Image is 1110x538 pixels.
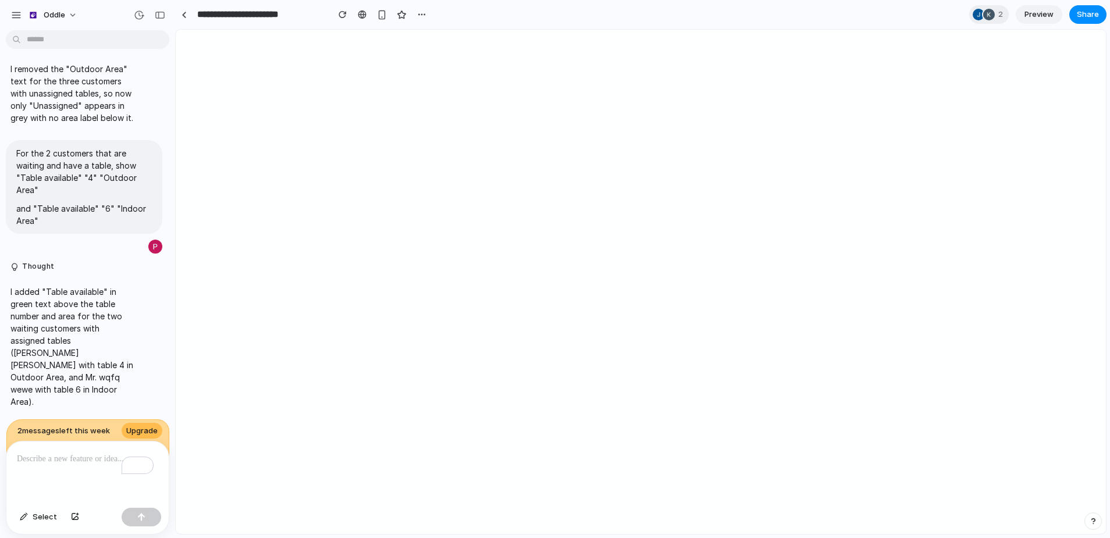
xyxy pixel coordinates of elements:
button: Select [14,508,63,526]
span: Share [1077,9,1099,20]
div: To enrich screen reader interactions, please activate Accessibility in Grammarly extension settings [6,441,169,503]
span: Select [33,511,57,523]
p: For the 2 customers that are waiting and have a table, show "Table available" "4" "Outdoor Area" [16,147,152,196]
a: Upgrade [122,423,162,439]
span: Preview [1024,9,1054,20]
span: Upgrade [126,425,158,437]
span: 2 message s left this week [17,425,110,437]
span: 2 [998,9,1006,20]
button: Oddle [23,6,83,24]
a: Preview [1016,5,1062,24]
div: 2 [969,5,1009,24]
button: Share [1069,5,1107,24]
p: and "Table available" "6" "Indoor Area" [16,202,152,227]
p: I added "Table available" in green text above the table number and area for the two waiting custo... [10,286,136,408]
p: I removed the "Outdoor Area" text for the three customers with unassigned tables, so now only "Un... [10,63,136,124]
span: Oddle [44,9,65,21]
